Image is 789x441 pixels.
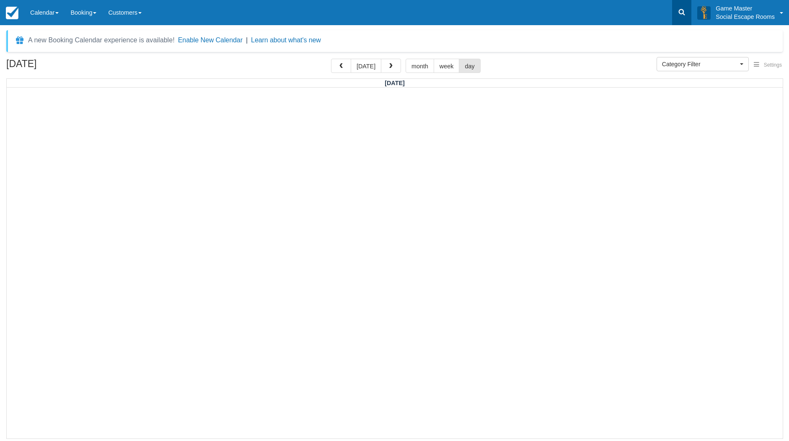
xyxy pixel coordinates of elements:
img: checkfront-main-nav-mini-logo.png [6,7,18,19]
button: Enable New Calendar [178,36,243,44]
img: A3 [697,6,711,19]
button: day [459,59,480,73]
span: | [246,36,248,44]
button: [DATE] [351,59,381,73]
span: Settings [764,62,782,68]
button: Settings [749,59,787,71]
div: A new Booking Calendar experience is available! [28,35,175,45]
span: [DATE] [385,80,405,86]
p: Social Escape Rooms [716,13,775,21]
button: Category Filter [657,57,749,71]
button: month [406,59,434,73]
button: week [434,59,460,73]
a: Learn about what's new [251,36,321,44]
p: Game Master [716,4,775,13]
h2: [DATE] [6,59,112,74]
span: Category Filter [662,60,738,68]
